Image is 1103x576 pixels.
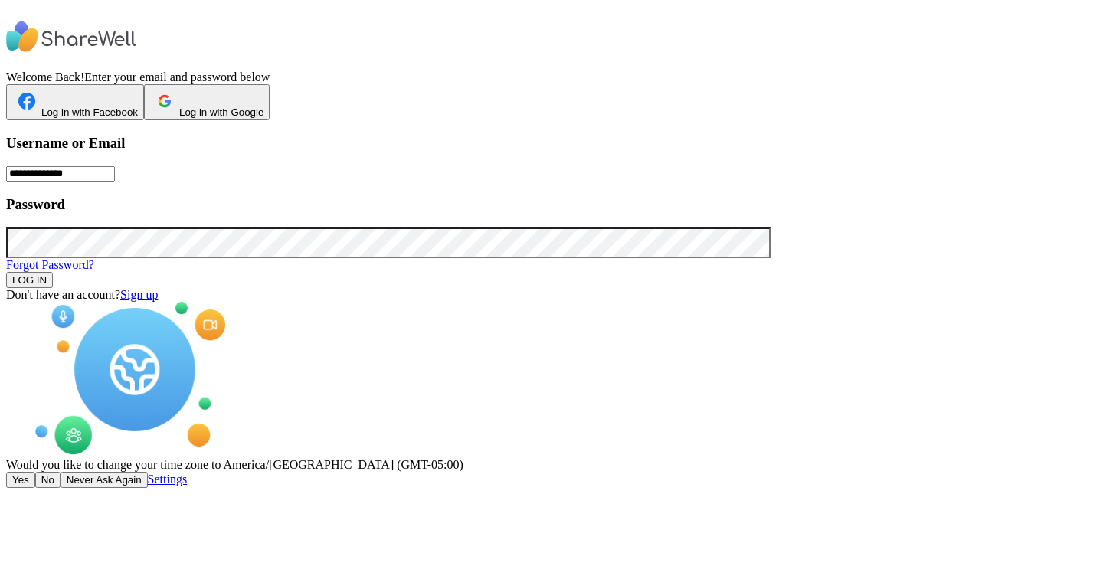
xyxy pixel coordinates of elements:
[84,70,270,83] span: Enter your email and password below
[148,473,188,486] a: Settings
[6,458,1097,472] div: Would you like to change your time zone to
[41,474,54,486] span: No
[6,84,144,120] button: Log in with Facebook
[6,258,94,271] a: Forgot Password?
[6,135,1097,152] h3: Username or Email
[6,6,136,67] img: ShareWell Logo
[12,274,47,286] span: LOG IN
[12,87,41,116] img: ShareWell Logomark
[150,87,179,116] img: ShareWell Logomark
[67,474,142,486] span: Never Ask Again
[179,106,263,118] span: Log in with Google
[61,472,148,488] button: Never Ask Again
[224,458,463,471] span: America/[GEOGRAPHIC_DATA] (GMT-05:00)
[41,106,138,118] span: Log in with Facebook
[35,472,61,488] button: No
[6,70,84,83] span: Welcome Back!
[6,288,120,301] span: Don't have an account?
[6,472,35,488] button: Yes
[34,302,225,455] img: Session Experience
[6,196,1097,213] h3: Password
[144,84,270,120] button: Log in with Google
[12,474,29,486] span: Yes
[120,288,158,301] a: Sign up
[6,272,53,288] button: LOG IN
